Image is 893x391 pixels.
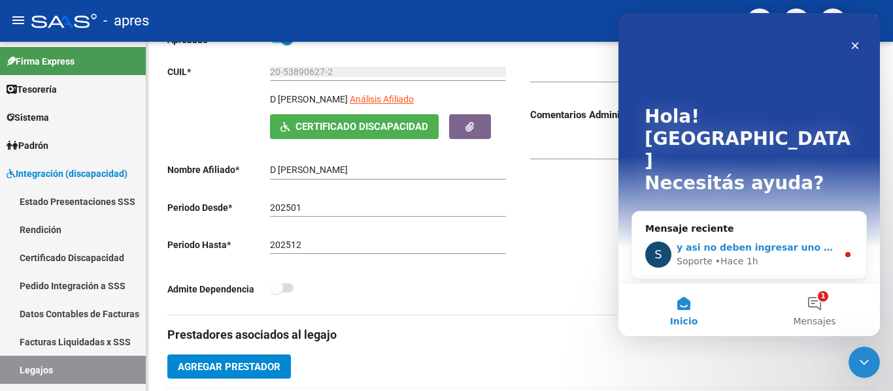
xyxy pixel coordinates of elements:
[167,354,291,379] button: Agregar Prestador
[178,361,280,373] span: Agregar Prestador
[618,13,880,336] iframe: Intercom live chat
[167,65,270,79] p: CUIL
[167,163,270,177] p: Nombre Afiliado
[7,138,48,153] span: Padrón
[849,347,880,378] iframe: Intercom live chat
[270,92,348,106] p: D [PERSON_NAME]
[7,54,75,69] span: Firma Express
[103,7,149,35] span: - apres
[295,121,428,133] span: Certificado Discapacidad
[10,12,26,28] mat-icon: menu
[7,110,49,125] span: Sistema
[167,200,270,215] p: Periodo Desde
[167,238,270,252] p: Periodo Hasta
[350,94,414,104] span: Análisis Afiliado
[167,326,872,344] h3: Prestadores asociados al legajo
[530,108,872,122] h3: Comentarios Administrador
[7,166,127,181] span: Integración (discapacidad)
[7,82,57,97] span: Tesorería
[270,114,439,138] button: Certificado Discapacidad
[167,282,270,296] p: Admite Dependencia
